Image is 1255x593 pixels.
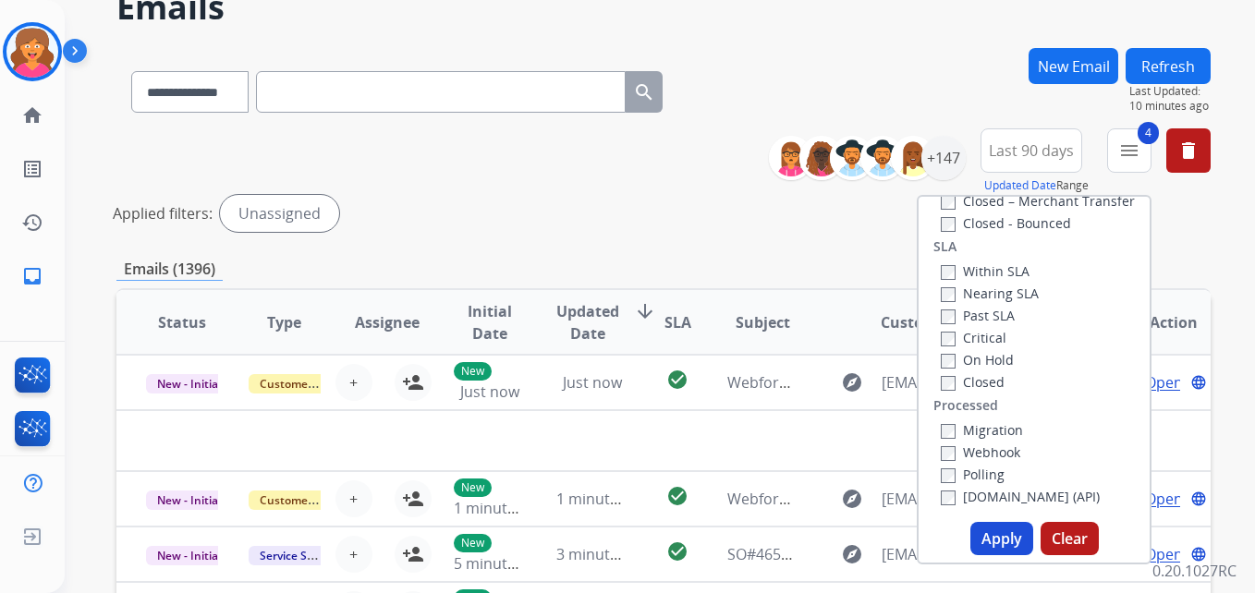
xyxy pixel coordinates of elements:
[941,424,956,439] input: Migration
[349,543,358,565] span: +
[941,466,1005,483] label: Polling
[1145,488,1183,510] span: Open
[666,485,688,507] mat-icon: check_circle
[941,195,956,210] input: Closed – Merchant Transfer
[941,468,956,483] input: Polling
[454,300,526,345] span: Initial Date
[1041,522,1099,555] button: Clear
[841,371,863,393] mat-icon: explore
[556,544,655,564] span: 3 minutes ago
[1152,560,1237,582] p: 0.20.1027RC
[941,217,956,232] input: Closed - Bounced
[267,311,301,333] span: Type
[1129,99,1211,114] span: 10 minutes ago
[1118,139,1140,162] mat-icon: menu
[727,489,1146,509] span: Webform from [EMAIL_ADDRESS][DOMAIN_NAME] on [DATE]
[727,372,1146,393] span: Webform from [EMAIL_ADDRESS][DOMAIN_NAME] on [DATE]
[402,488,424,510] mat-icon: person_add
[454,478,492,497] p: New
[664,311,691,333] span: SLA
[941,287,956,302] input: Nearing SLA
[1190,490,1207,507] mat-icon: language
[941,265,956,280] input: Within SLA
[984,177,1089,193] span: Range
[882,543,975,565] span: [EMAIL_ADDRESS][DOMAIN_NAME]
[355,311,420,333] span: Assignee
[460,381,519,402] span: Just now
[563,372,622,393] span: Just now
[841,543,863,565] mat-icon: explore
[21,158,43,180] mat-icon: list_alt
[933,237,956,256] label: SLA
[1177,139,1200,162] mat-icon: delete
[402,371,424,393] mat-icon: person_add
[113,202,213,224] p: Applied filters:
[933,396,998,415] label: Processed
[984,178,1056,193] button: Updated Date
[941,309,956,324] input: Past SLA
[1190,546,1207,563] mat-icon: language
[941,214,1071,232] label: Closed - Bounced
[349,488,358,510] span: +
[736,311,790,333] span: Subject
[335,364,372,401] button: +
[666,369,688,391] mat-icon: check_circle
[941,446,956,461] input: Webhook
[841,488,863,510] mat-icon: explore
[634,300,656,322] mat-icon: arrow_downward
[454,534,492,552] p: New
[1145,543,1183,565] span: Open
[249,374,369,393] span: Customer Support
[941,421,1023,439] label: Migration
[941,373,1005,391] label: Closed
[158,311,206,333] span: Status
[146,490,232,510] span: New - Initial
[6,26,58,78] img: avatar
[220,195,339,232] div: Unassigned
[556,300,619,345] span: Updated Date
[349,371,358,393] span: +
[556,489,648,509] span: 1 minute ago
[116,258,223,281] p: Emails (1396)
[1190,374,1207,391] mat-icon: language
[335,480,372,517] button: +
[970,522,1033,555] button: Apply
[941,443,1020,461] label: Webhook
[454,553,553,574] span: 5 minutes ago
[249,546,354,565] span: Service Support
[454,498,545,518] span: 1 minute ago
[941,332,956,346] input: Critical
[941,354,956,369] input: On Hold
[21,104,43,127] mat-icon: home
[921,136,966,180] div: +147
[1029,48,1118,84] button: New Email
[981,128,1082,173] button: Last 90 days
[941,351,1014,369] label: On Hold
[941,376,956,391] input: Closed
[941,262,1030,280] label: Within SLA
[727,544,1134,564] span: SO#465H635433 [ thread::4YUF8NYRCPumW30AakeZgTk:: ]
[1126,48,1211,84] button: Refresh
[941,307,1015,324] label: Past SLA
[882,488,975,510] span: [EMAIL_ADDRESS][DOMAIN_NAME]
[21,212,43,234] mat-icon: history
[335,536,372,573] button: +
[454,362,492,381] p: New
[633,81,655,103] mat-icon: search
[989,147,1074,154] span: Last 90 days
[249,490,369,510] span: Customer Support
[1129,84,1211,99] span: Last Updated:
[21,265,43,287] mat-icon: inbox
[402,543,424,565] mat-icon: person_add
[882,371,975,393] span: [EMAIL_ADDRESS][DOMAIN_NAME]
[1138,122,1159,144] span: 4
[941,192,1135,210] label: Closed – Merchant Transfer
[666,540,688,563] mat-icon: check_circle
[941,329,1006,346] label: Critical
[881,311,953,333] span: Customer
[146,546,232,565] span: New - Initial
[941,284,1039,302] label: Nearing SLA
[941,490,956,505] input: [DOMAIN_NAME] (API)
[146,374,232,393] span: New - Initial
[1108,290,1211,355] th: Action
